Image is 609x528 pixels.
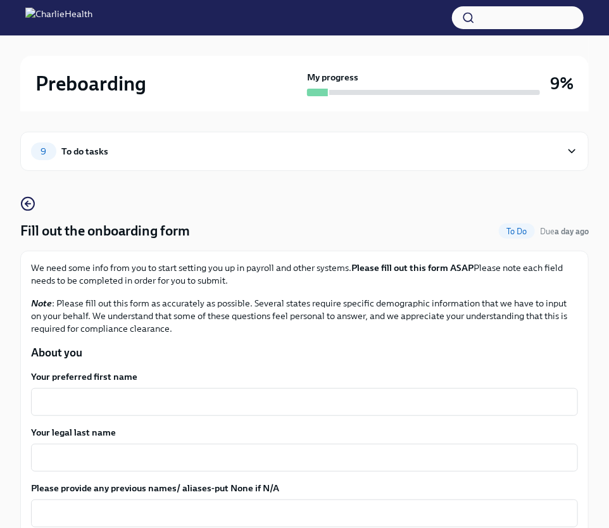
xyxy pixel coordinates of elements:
strong: Note [31,298,52,309]
strong: a day ago [555,227,589,236]
p: About you [31,345,578,360]
strong: Please fill out this form ASAP [351,262,474,273]
p: : Please fill out this form as accurately as possible. Several states require specific demographi... [31,297,578,335]
label: Your preferred first name [31,370,578,383]
h2: Preboarding [35,71,146,96]
strong: My progress [307,71,358,84]
img: CharlieHealth [25,8,92,28]
span: 9 [33,147,54,156]
h3: 9% [550,72,574,95]
h4: Fill out the onboarding form [20,222,190,241]
span: Due [540,227,589,236]
label: Please provide any previous names/ aliases-put None if N/A [31,482,578,494]
span: September 24th, 2025 09:00 [540,225,589,237]
div: To do tasks [61,144,108,158]
label: Your legal last name [31,426,578,439]
span: To Do [499,227,535,236]
p: We need some info from you to start setting you up in payroll and other systems. Please note each... [31,261,578,287]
